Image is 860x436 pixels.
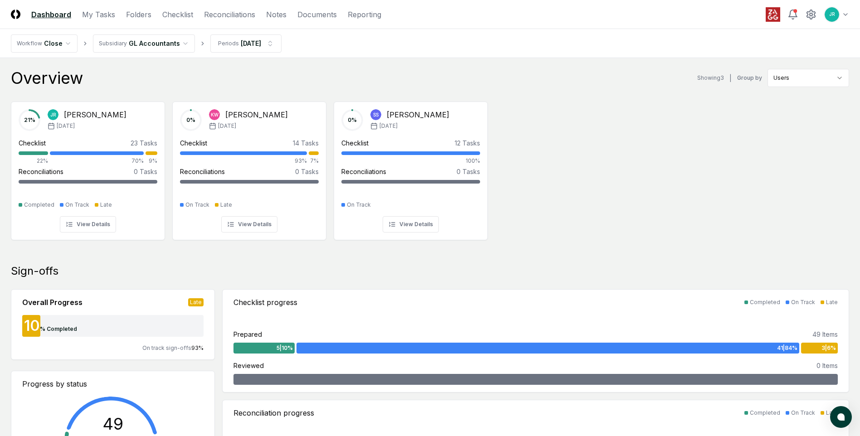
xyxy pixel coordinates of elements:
[455,138,480,148] div: 12 Tasks
[341,157,480,165] div: 100%
[99,39,127,48] div: Subsidiary
[22,319,40,333] div: 10
[11,10,20,19] img: Logo
[19,138,46,148] div: Checklist
[191,344,204,351] span: 93 %
[373,111,379,118] span: SS
[188,298,204,306] div: Late
[22,297,83,308] div: Overall Progress
[791,298,815,306] div: On Track
[19,157,48,165] div: 22%
[24,201,54,209] div: Completed
[180,167,225,176] div: Reconciliations
[11,34,282,53] nav: breadcrumb
[31,9,71,20] a: Dashboard
[309,157,319,165] div: 7%
[100,201,112,209] div: Late
[172,94,326,240] a: 0%KW[PERSON_NAME][DATE]Checklist14 Tasks93%7%Reconciliations0 TasksOn TrackLateView Details
[233,297,297,308] div: Checklist progress
[729,73,732,83] div: |
[777,344,797,352] span: 41 | 84 %
[826,409,838,417] div: Late
[791,409,815,417] div: On Track
[218,122,236,130] span: [DATE]
[126,9,151,20] a: Folders
[50,157,144,165] div: 70%
[457,167,480,176] div: 0 Tasks
[293,138,319,148] div: 14 Tasks
[185,201,209,209] div: On Track
[812,329,838,339] div: 49 Items
[233,407,314,418] div: Reconciliation progress
[266,9,287,20] a: Notes
[19,167,63,176] div: Reconciliations
[57,122,75,130] span: [DATE]
[222,289,849,392] a: Checklist progressCompletedOn TrackLatePrepared49 Items5|10%41|84%3|6%Reviewed0 Items
[829,11,835,18] span: JR
[142,344,191,351] span: On track sign-offs
[11,264,849,278] div: Sign-offs
[297,9,337,20] a: Documents
[379,122,398,130] span: [DATE]
[64,109,126,120] div: [PERSON_NAME]
[750,298,780,306] div: Completed
[220,201,232,209] div: Late
[17,39,42,48] div: Workflow
[50,111,56,118] span: JR
[233,329,262,339] div: Prepared
[180,138,207,148] div: Checklist
[347,201,371,209] div: On Track
[766,7,780,22] img: ZAGG logo
[204,9,255,20] a: Reconciliations
[211,111,219,118] span: KW
[348,9,381,20] a: Reporting
[241,39,261,48] div: [DATE]
[134,167,157,176] div: 0 Tasks
[816,361,838,370] div: 0 Items
[826,298,838,306] div: Late
[295,167,319,176] div: 0 Tasks
[341,138,369,148] div: Checklist
[233,361,264,370] div: Reviewed
[737,75,762,81] label: Group by
[221,216,277,233] button: View Details
[180,157,307,165] div: 93%
[821,344,836,352] span: 3 | 6 %
[131,138,157,148] div: 23 Tasks
[824,6,840,23] button: JR
[334,94,488,240] a: 0%SS[PERSON_NAME][DATE]Checklist12 Tasks100%Reconciliations0 TasksOn TrackView Details
[341,167,386,176] div: Reconciliations
[60,216,116,233] button: View Details
[162,9,193,20] a: Checklist
[387,109,449,120] div: [PERSON_NAME]
[11,69,83,87] div: Overview
[11,94,165,240] a: 21%JR[PERSON_NAME][DATE]Checklist23 Tasks22%70%9%Reconciliations0 TasksCompletedOn TrackLateView ...
[218,39,239,48] div: Periods
[22,378,204,389] div: Progress by status
[383,216,439,233] button: View Details
[697,74,724,82] div: Showing 3
[210,34,282,53] button: Periods[DATE]
[225,109,288,120] div: [PERSON_NAME]
[830,406,852,428] button: atlas-launcher
[750,409,780,417] div: Completed
[40,325,77,333] div: % Completed
[82,9,115,20] a: My Tasks
[277,344,293,352] span: 5 | 10 %
[146,157,157,165] div: 9%
[65,201,89,209] div: On Track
